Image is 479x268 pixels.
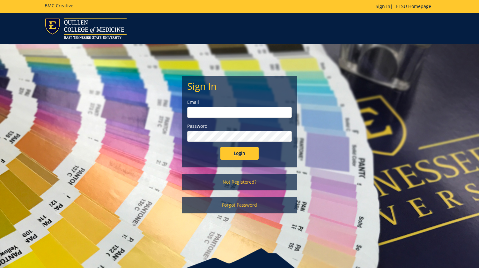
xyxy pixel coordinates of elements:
label: Password [187,123,292,129]
h2: Sign In [187,81,292,91]
a: Not Registered? [182,174,297,190]
input: Login [220,147,259,160]
p: | [376,3,434,10]
label: Email [187,99,292,105]
h5: BMC Creative [45,3,73,8]
a: Forgot Password [182,197,297,213]
a: Sign In [376,3,390,9]
a: ETSU Homepage [393,3,434,9]
img: ETSU logo [45,18,127,39]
